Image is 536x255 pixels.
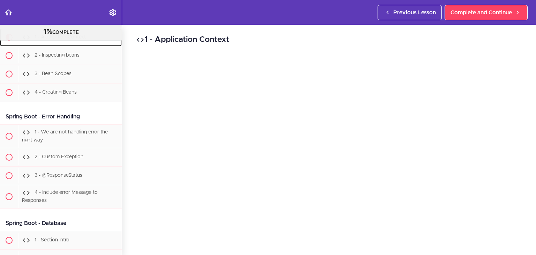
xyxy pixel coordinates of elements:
span: 4 - Include error Message to Responses [22,190,98,203]
span: 3 - @ResponseStatus [35,173,82,178]
span: Previous Lesson [393,8,436,17]
span: 3 - Bean Scopes [35,71,72,76]
svg: Back to course curriculum [4,8,13,17]
span: 1 - Section Intro [35,238,69,242]
h2: 1 - Application Context [136,34,522,46]
a: Complete and Continue [445,5,528,20]
span: 1 - We are not handling error the right way [22,130,108,143]
div: COMPLETE [9,28,113,37]
span: 2 - Inspecting beans [35,53,80,58]
span: 4 - Creating Beans [35,90,77,95]
span: 1% [43,28,52,35]
span: 2 - Custom Exception [35,154,83,159]
span: Complete and Continue [451,8,512,17]
svg: Settings Menu [109,8,117,17]
a: Previous Lesson [378,5,442,20]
